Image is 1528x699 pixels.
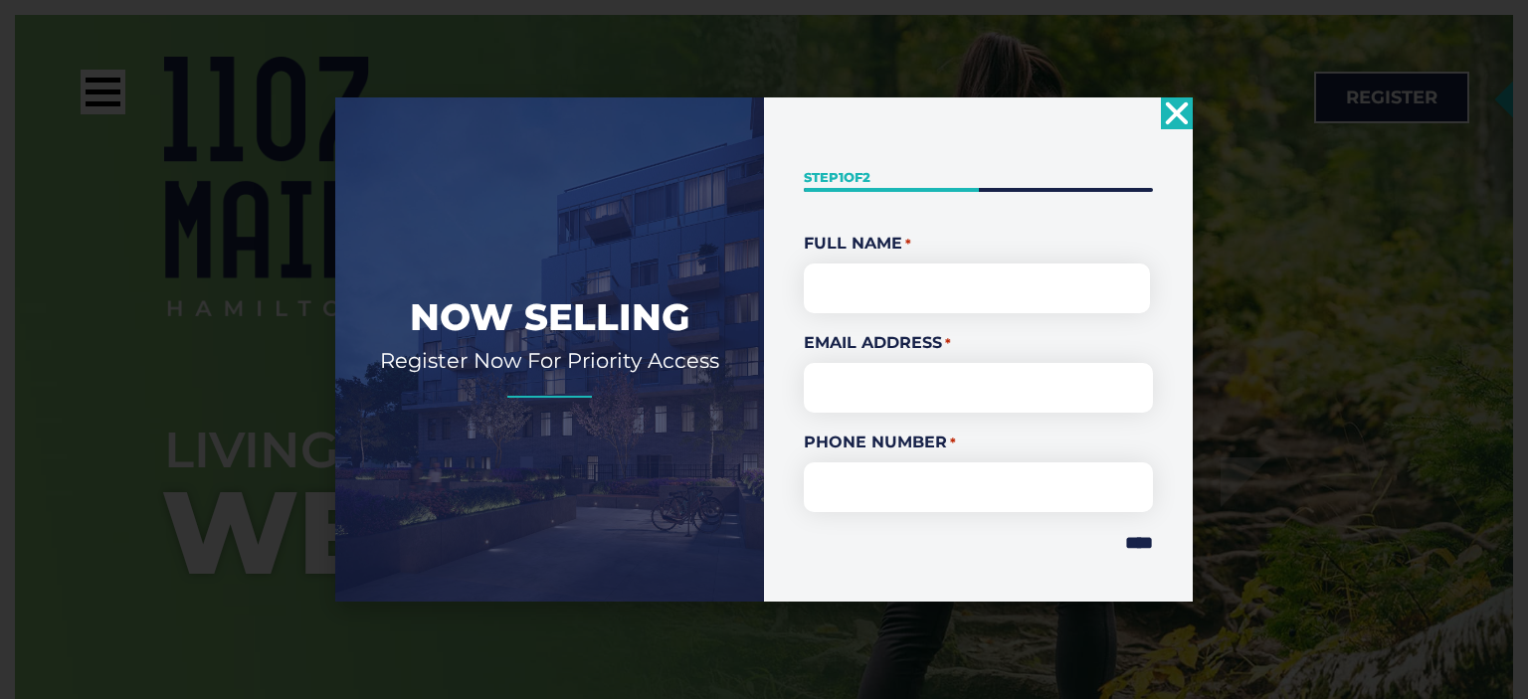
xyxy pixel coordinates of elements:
[804,232,1153,256] legend: Full Name
[862,169,870,185] span: 2
[365,347,734,374] h2: Register Now For Priority Access
[804,331,1153,355] label: Email Address
[804,431,1153,454] label: Phone Number
[1161,97,1193,129] a: Close
[839,169,844,185] span: 1
[804,168,1153,187] p: Step of
[365,293,734,341] h2: Now Selling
